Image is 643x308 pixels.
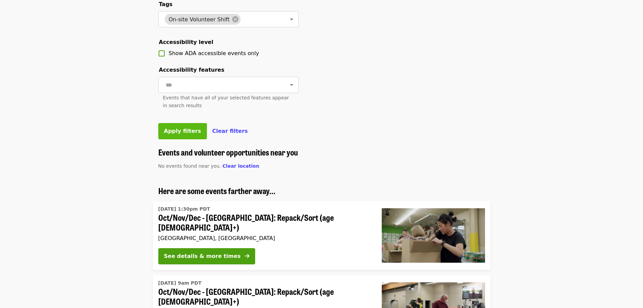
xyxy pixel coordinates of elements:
a: See details for "Oct/Nov/Dec - Portland: Repack/Sort (age 8+)" [153,201,490,270]
span: On-site Volunteer Shift [165,16,234,23]
button: Apply filters [158,123,207,139]
button: Open [287,80,296,90]
div: [GEOGRAPHIC_DATA], [GEOGRAPHIC_DATA] [158,235,371,241]
span: Events that have all of your selected features appear in search results [163,95,289,108]
span: Accessibility features [159,67,224,73]
span: Accessibility level [159,39,213,45]
span: Oct/Nov/Dec - [GEOGRAPHIC_DATA]: Repack/Sort (age [DEMOGRAPHIC_DATA]+) [158,213,371,232]
span: Apply filters [164,128,201,134]
button: Clear location [222,163,259,170]
div: On-site Volunteer Shift [165,14,241,25]
i: arrow-right icon [245,253,249,259]
span: Here are some events farther away... [158,185,275,196]
button: Clear filters [212,127,248,135]
span: Clear location [222,163,259,169]
button: See details & more times [158,248,255,264]
span: Tags [159,1,173,7]
img: Oct/Nov/Dec - Portland: Repack/Sort (age 8+) organized by Oregon Food Bank [382,208,485,262]
span: Oct/Nov/Dec - [GEOGRAPHIC_DATA]: Repack/Sort (age [DEMOGRAPHIC_DATA]+) [158,287,371,306]
div: See details & more times [164,252,241,260]
time: [DATE] 9am PDT [158,280,202,287]
span: Clear filters [212,128,248,134]
span: Show ADA accessible events only [169,50,259,56]
button: Open [287,15,296,24]
time: [DATE] 1:30pm PDT [158,206,210,213]
span: No events found near you. [158,163,221,169]
span: Events and volunteer opportunities near you [158,146,298,158]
